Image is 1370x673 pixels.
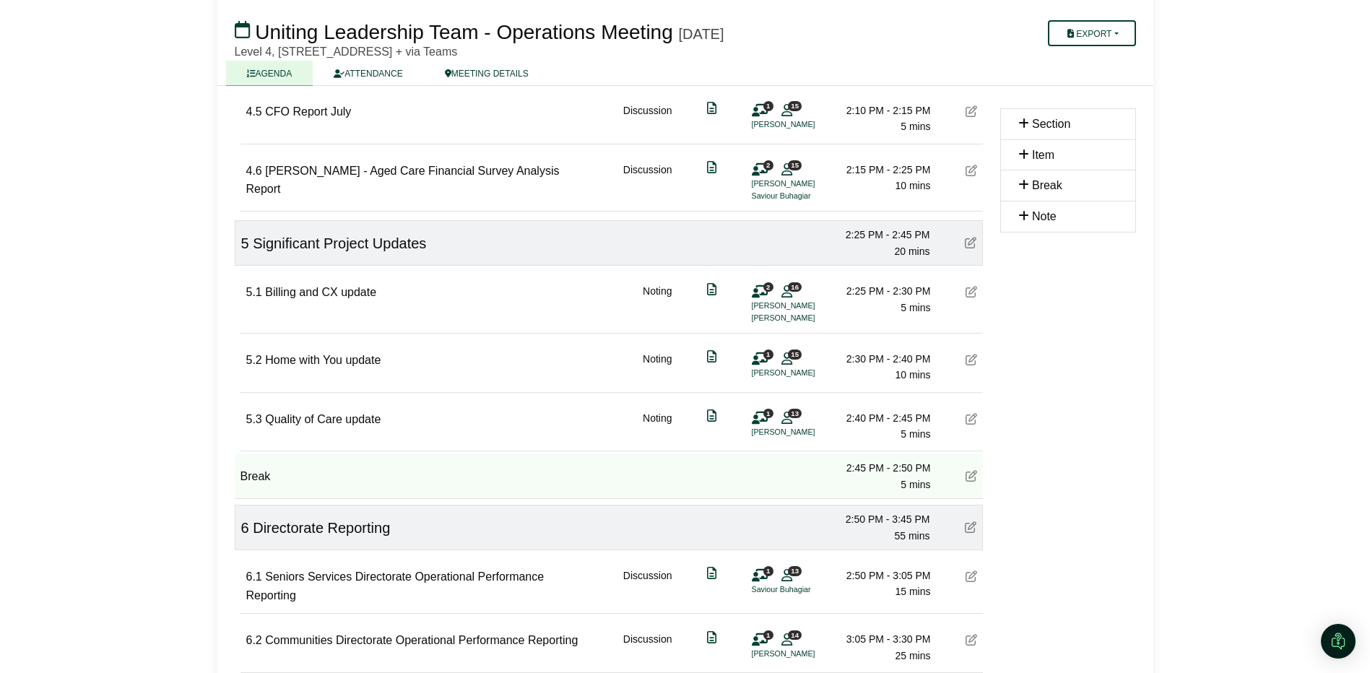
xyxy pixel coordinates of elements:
[763,160,773,170] span: 2
[830,631,931,647] div: 3:05 PM - 3:30 PM
[788,566,802,576] span: 13
[788,409,802,418] span: 13
[240,470,271,482] span: Break
[894,530,929,542] span: 55 mins
[246,105,262,118] span: 4.5
[895,650,930,661] span: 25 mins
[424,61,550,86] a: MEETING DETAILS
[901,302,930,313] span: 5 mins
[253,235,426,251] span: Significant Project Updates
[313,61,423,86] a: ATTENDANCE
[643,283,672,324] div: Noting
[1321,624,1356,659] div: Open Intercom Messenger
[235,45,458,58] span: Level 4, [STREET_ADDRESS] + via Teams
[246,165,560,196] span: [PERSON_NAME] - Aged Care Financial Survey Analysis Report
[226,61,313,86] a: AGENDA
[246,286,262,298] span: 5.1
[752,583,860,596] li: Saviour Buhagiar
[830,103,931,118] div: 2:10 PM - 2:15 PM
[763,409,773,418] span: 1
[763,630,773,640] span: 1
[752,648,860,660] li: [PERSON_NAME]
[643,410,672,443] div: Noting
[895,180,930,191] span: 10 mins
[763,566,773,576] span: 1
[1032,179,1062,191] span: Break
[246,634,262,646] span: 6.2
[246,570,545,602] span: Seniors Services Directorate Operational Performance Reporting
[246,354,262,366] span: 5.2
[265,634,578,646] span: Communities Directorate Operational Performance Reporting
[788,349,802,359] span: 15
[830,351,931,367] div: 2:30 PM - 2:40 PM
[643,351,672,383] div: Noting
[265,413,381,425] span: Quality of Care update
[679,25,724,43] div: [DATE]
[752,426,860,438] li: [PERSON_NAME]
[830,410,931,426] div: 2:40 PM - 2:45 PM
[265,354,381,366] span: Home with You update
[763,101,773,110] span: 1
[623,162,672,203] div: Discussion
[623,568,672,604] div: Discussion
[241,235,249,251] span: 5
[752,190,860,202] li: Saviour Buhagiar
[623,103,672,135] div: Discussion
[1032,149,1054,161] span: Item
[788,282,802,292] span: 16
[752,367,860,379] li: [PERSON_NAME]
[901,428,930,440] span: 5 mins
[895,369,930,381] span: 10 mins
[1032,118,1070,130] span: Section
[246,413,262,425] span: 5.3
[788,630,802,640] span: 14
[1032,210,1057,222] span: Note
[265,105,351,118] span: CFO Report July
[623,631,672,664] div: Discussion
[901,479,930,490] span: 5 mins
[901,121,930,132] span: 5 mins
[246,570,262,583] span: 6.1
[265,286,376,298] span: Billing and CX update
[255,21,672,43] span: Uniting Leadership Team - Operations Meeting
[763,282,773,292] span: 2
[830,460,931,476] div: 2:45 PM - 2:50 PM
[1048,20,1135,46] button: Export
[752,312,860,324] li: [PERSON_NAME]
[788,101,802,110] span: 15
[895,586,930,597] span: 15 mins
[253,520,390,536] span: Directorate Reporting
[752,178,860,190] li: [PERSON_NAME]
[241,520,249,536] span: 6
[829,227,930,243] div: 2:25 PM - 2:45 PM
[830,568,931,583] div: 2:50 PM - 3:05 PM
[246,165,262,177] span: 4.6
[788,160,802,170] span: 15
[763,349,773,359] span: 1
[752,118,860,131] li: [PERSON_NAME]
[830,283,931,299] div: 2:25 PM - 2:30 PM
[830,162,931,178] div: 2:15 PM - 2:25 PM
[752,300,860,312] li: [PERSON_NAME]
[829,511,930,527] div: 2:50 PM - 3:45 PM
[894,246,929,257] span: 20 mins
